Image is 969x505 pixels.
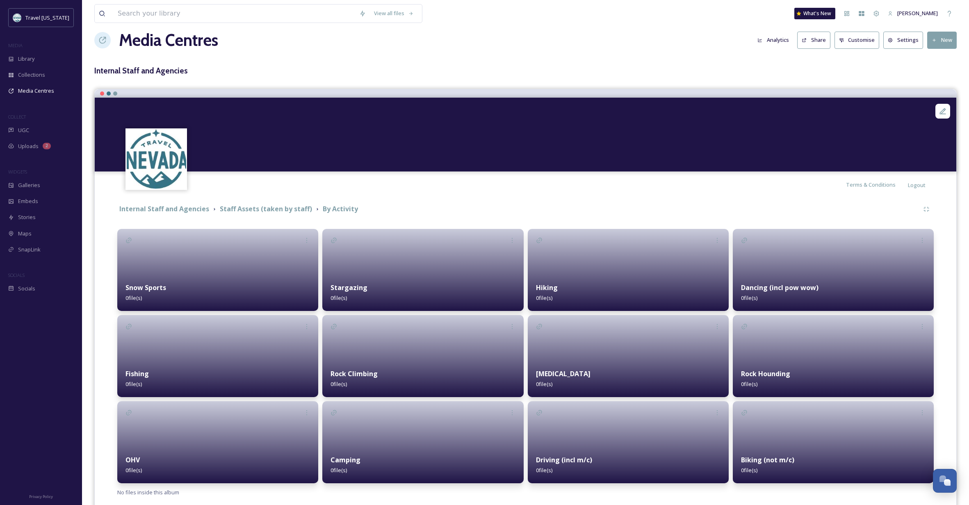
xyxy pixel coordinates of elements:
[29,494,53,499] span: Privacy Policy
[125,369,149,378] strong: Fishing
[119,204,209,213] strong: Internal Staff and Agencies
[18,197,38,205] span: Embeds
[846,180,908,190] a: Terms & Conditions
[741,466,757,474] span: 0 file(s)
[536,455,592,464] strong: Driving (incl m/c)
[536,283,558,292] strong: Hiking
[331,380,347,388] span: 0 file(s)
[834,32,880,48] button: Customise
[834,32,884,48] a: Customise
[797,32,830,48] button: Share
[125,294,142,302] span: 0 file(s)
[29,491,53,501] a: Privacy Policy
[741,369,790,378] strong: Rock Hounding
[114,5,355,23] input: Search your library
[884,5,942,21] a: [PERSON_NAME]
[220,204,312,213] strong: Staff Assets (taken by staff)
[794,8,835,19] a: What's New
[18,246,41,254] span: SnapLink
[18,126,29,134] span: UGC
[125,380,142,388] span: 0 file(s)
[323,204,358,213] strong: By Activity
[8,42,23,48] span: MEDIA
[331,455,360,464] strong: Camping
[13,14,21,22] img: download.jpeg
[883,32,923,48] button: Settings
[8,272,25,278] span: SOCIALS
[331,369,378,378] strong: Rock Climbing
[741,380,757,388] span: 0 file(s)
[25,14,69,21] span: Travel [US_STATE]
[18,230,32,238] span: Maps
[18,87,54,95] span: Media Centres
[119,28,218,53] a: Media Centres
[125,455,140,464] strong: OHV
[331,294,347,302] span: 0 file(s)
[18,213,36,221] span: Stories
[753,32,797,48] a: Analytics
[18,71,45,79] span: Collections
[18,142,39,150] span: Uploads
[18,285,35,292] span: Socials
[125,283,166,292] strong: Snow Sports
[43,143,51,149] div: 2
[94,65,957,77] h3: Internal Staff and Agencies
[846,181,896,188] span: Terms & Conditions
[117,489,179,496] span: No files inside this album
[908,181,926,189] span: Logout
[125,466,142,474] span: 0 file(s)
[536,466,552,474] span: 0 file(s)
[741,294,757,302] span: 0 file(s)
[536,380,552,388] span: 0 file(s)
[927,32,957,48] button: New
[370,5,418,21] a: View all files
[8,169,27,175] span: WIDGETS
[18,181,40,189] span: Galleries
[897,9,938,17] span: [PERSON_NAME]
[536,369,591,378] strong: [MEDICAL_DATA]
[933,469,957,493] button: Open Chat
[127,129,186,189] img: download.jpeg
[753,32,793,48] button: Analytics
[331,283,367,292] strong: Stargazing
[883,32,927,48] a: Settings
[8,114,26,120] span: COLLECT
[741,283,819,292] strong: Dancing (incl pow wow)
[331,466,347,474] span: 0 file(s)
[536,294,552,302] span: 0 file(s)
[741,455,794,464] strong: Biking (not m/c)
[18,55,34,63] span: Library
